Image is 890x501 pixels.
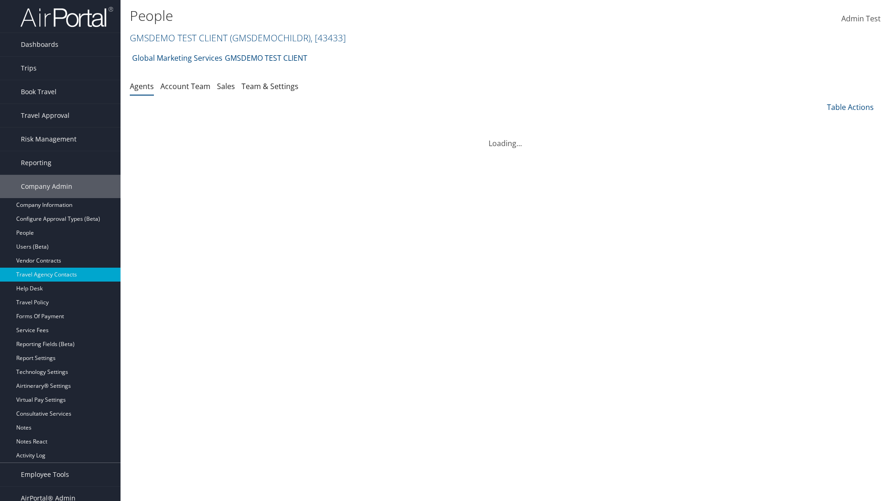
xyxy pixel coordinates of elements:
[841,5,881,33] a: Admin Test
[130,6,630,26] h1: People
[130,81,154,91] a: Agents
[311,32,346,44] span: , [ 43433 ]
[21,128,76,151] span: Risk Management
[21,151,51,174] span: Reporting
[841,13,881,24] span: Admin Test
[242,81,299,91] a: Team & Settings
[225,49,307,67] a: GMSDEMO TEST CLIENT
[130,127,881,149] div: Loading...
[230,32,311,44] span: ( GMSDEMOCHILDR )
[130,32,346,44] a: GMSDEMO TEST CLIENT
[21,104,70,127] span: Travel Approval
[21,463,69,486] span: Employee Tools
[21,57,37,80] span: Trips
[827,102,874,112] a: Table Actions
[217,81,235,91] a: Sales
[160,81,210,91] a: Account Team
[21,80,57,103] span: Book Travel
[20,6,113,28] img: airportal-logo.png
[132,49,222,67] a: Global Marketing Services
[21,175,72,198] span: Company Admin
[21,33,58,56] span: Dashboards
